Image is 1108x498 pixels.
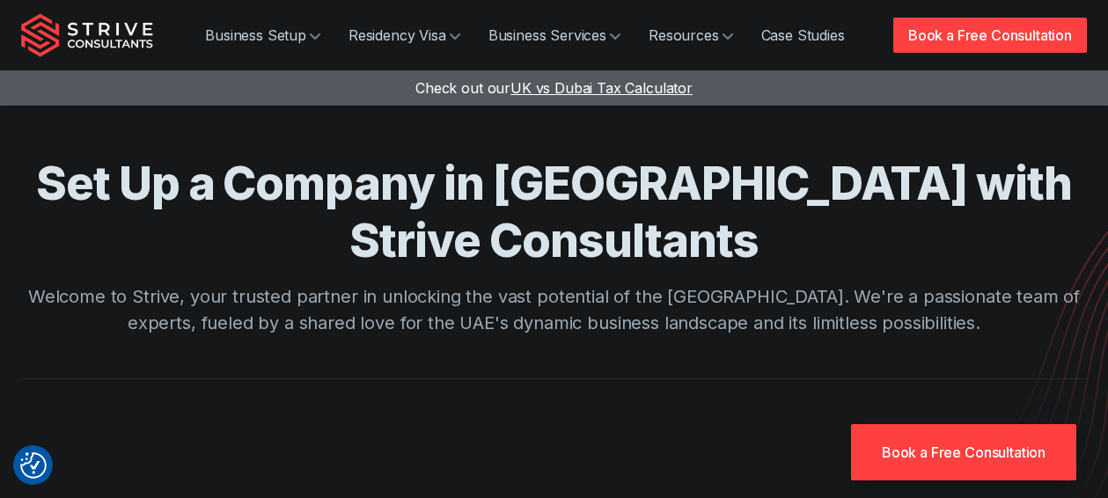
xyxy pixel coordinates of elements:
img: Strive Consultants [21,13,153,57]
a: Resources [635,18,747,53]
a: Business Setup [191,18,334,53]
a: Residency Visa [334,18,474,53]
button: Consent Preferences [20,452,47,479]
a: Book a Free Consultation [851,424,1076,480]
a: Business Services [474,18,635,53]
a: Case Studies [747,18,859,53]
a: Book a Free Consultation [893,18,1087,53]
a: Check out ourUK vs Dubai Tax Calculator [415,79,693,97]
h1: Set Up a Company in [GEOGRAPHIC_DATA] with Strive Consultants [21,155,1087,269]
img: Revisit consent button [20,452,47,479]
p: Welcome to Strive, your trusted partner in unlocking the vast potential of the [GEOGRAPHIC_DATA].... [21,283,1087,336]
span: UK vs Dubai Tax Calculator [510,79,693,97]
